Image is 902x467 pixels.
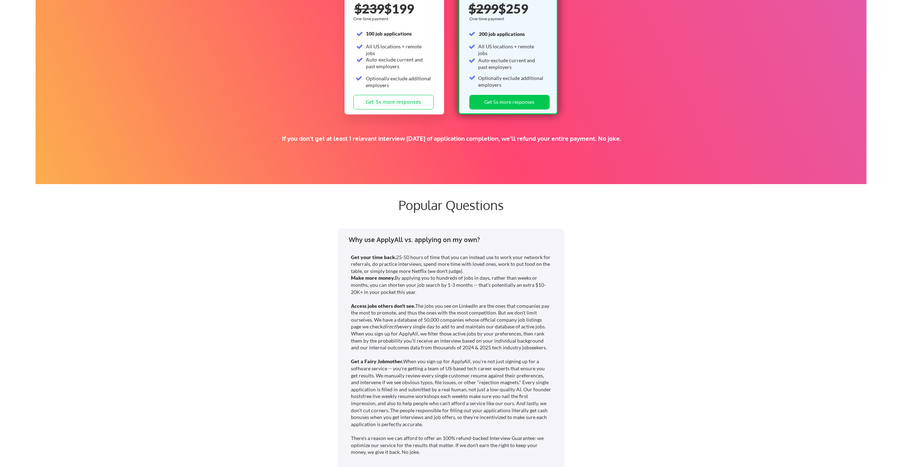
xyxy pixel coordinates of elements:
div: Why use ApplyAll vs. applying on my own? [349,235,557,244]
s: $239 [354,1,384,16]
div: All US locations + remote jobs [478,43,544,57]
div: $259 [469,2,549,15]
div: Auto-exclude current and past employers [366,56,432,70]
strong: 200 job applications [479,31,525,37]
s: $299 [469,1,498,16]
div: One-time payment [353,16,390,22]
strong: 100 job applications [366,31,412,37]
div: If you don't get at least 1 relevant interview [DATE] of application completion, we'll refund you... [159,135,743,143]
a: free live weekly resume workshops each week [363,393,463,399]
strong: Access jobs others don't see. [351,303,415,309]
div: 25-50 hours of time that you can instead use to work your network for referrals, do practice inte... [351,254,552,456]
div: $199 [354,2,435,15]
div: Optionally exclude additional employers [366,75,432,89]
div: All US locations + remote jobs [366,43,432,57]
em: directly [383,323,400,329]
div: Optionally exclude additional employers [478,75,544,88]
strong: Make more money. [351,275,395,281]
div: Auto-exclude current and past employers [478,57,544,71]
button: Get 5x more responses [469,95,550,109]
strong: Get your time back. [351,254,396,260]
div: Popular Questions [281,197,622,213]
strong: Get a Fairy Jobmother. [351,358,403,364]
button: Get 3x more responses [353,95,434,109]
